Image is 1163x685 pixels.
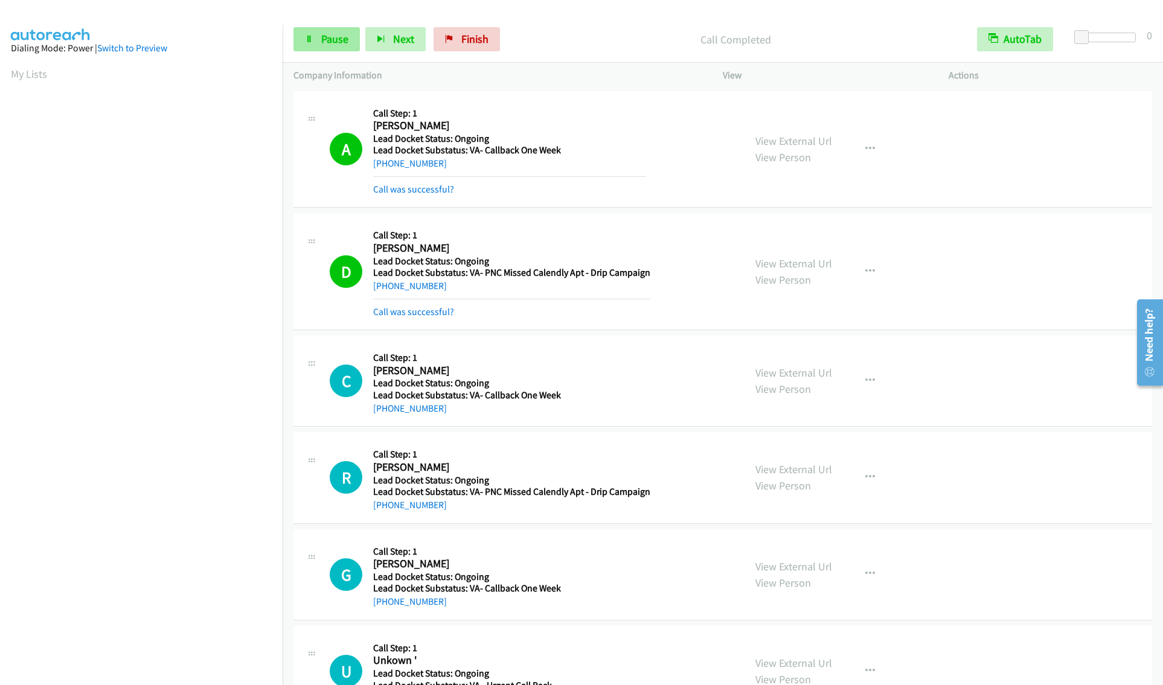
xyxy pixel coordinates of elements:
[330,558,362,591] h1: G
[755,382,811,396] a: View Person
[11,41,272,56] div: Dialing Mode: Power |
[373,364,646,378] h2: [PERSON_NAME]
[373,280,447,292] a: [PHONE_NUMBER]
[373,486,650,498] h5: Lead Docket Substatus: VA- PNC Missed Calendly Apt - Drip Campaign
[373,241,646,255] h2: [PERSON_NAME]
[949,68,1153,83] p: Actions
[373,306,454,317] a: Call was successful?
[373,352,646,364] h5: Call Step: 1
[373,474,650,486] h5: Lead Docket Status: Ongoing
[373,654,552,667] h2: Unkown '
[373,667,552,680] h5: Lead Docket Status: Ongoing
[755,256,832,270] a: View External Url
[373,403,447,414] a: [PHONE_NUMBER]
[755,479,811,492] a: View Person
[293,68,701,83] p: Company Information
[373,133,646,145] h5: Lead Docket Status: Ongoing
[373,158,447,169] a: [PHONE_NUMBER]
[321,32,348,46] span: Pause
[373,107,646,119] h5: Call Step: 1
[373,229,650,241] h5: Call Step: 1
[373,389,646,401] h5: Lead Docket Substatus: VA- Callback One Week
[330,133,362,165] h1: A
[755,462,832,476] a: View External Url
[373,255,650,267] h5: Lead Docket Status: Ongoing
[330,365,362,397] div: The call is yet to be attempted
[1080,33,1136,42] div: Delay between calls (in seconds)
[330,255,362,288] h1: D
[755,150,811,164] a: View Person
[373,596,447,607] a: [PHONE_NUMBER]
[373,460,646,474] h2: [PERSON_NAME]
[755,576,811,590] a: View Person
[373,499,447,511] a: [PHONE_NUMBER]
[755,656,832,670] a: View External Url
[373,267,650,279] h5: Lead Docket Substatus: VA- PNC Missed Calendly Apt - Drip Campaign
[330,558,362,591] div: The call is yet to be attempted
[330,365,362,397] h1: C
[373,642,552,654] h5: Call Step: 1
[365,27,426,51] button: Next
[723,68,927,83] p: View
[373,571,561,583] h5: Lead Docket Status: Ongoing
[373,448,650,460] h5: Call Step: 1
[434,27,500,51] a: Finish
[1128,295,1163,390] iframe: Resource Center
[373,557,561,571] h2: [PERSON_NAME]
[1147,27,1152,43] div: 0
[393,32,414,46] span: Next
[293,27,360,51] a: Pause
[11,67,47,81] a: My Lists
[373,144,646,156] h5: Lead Docket Substatus: VA- Callback One Week
[755,366,832,380] a: View External Url
[461,32,489,46] span: Finish
[373,119,646,133] h2: [PERSON_NAME]
[755,559,832,573] a: View External Url
[330,461,362,494] div: The call is yet to be attempted
[330,461,362,494] h1: R
[755,134,832,148] a: View External Url
[373,582,561,594] h5: Lead Docket Substatus: VA- Callback One Week
[11,93,283,666] iframe: Dialpad
[97,42,167,54] a: Switch to Preview
[977,27,1053,51] button: AutoTab
[373,377,646,389] h5: Lead Docket Status: Ongoing
[516,31,955,48] p: Call Completed
[373,183,454,195] a: Call was successful?
[373,546,561,558] h5: Call Step: 1
[755,273,811,287] a: View Person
